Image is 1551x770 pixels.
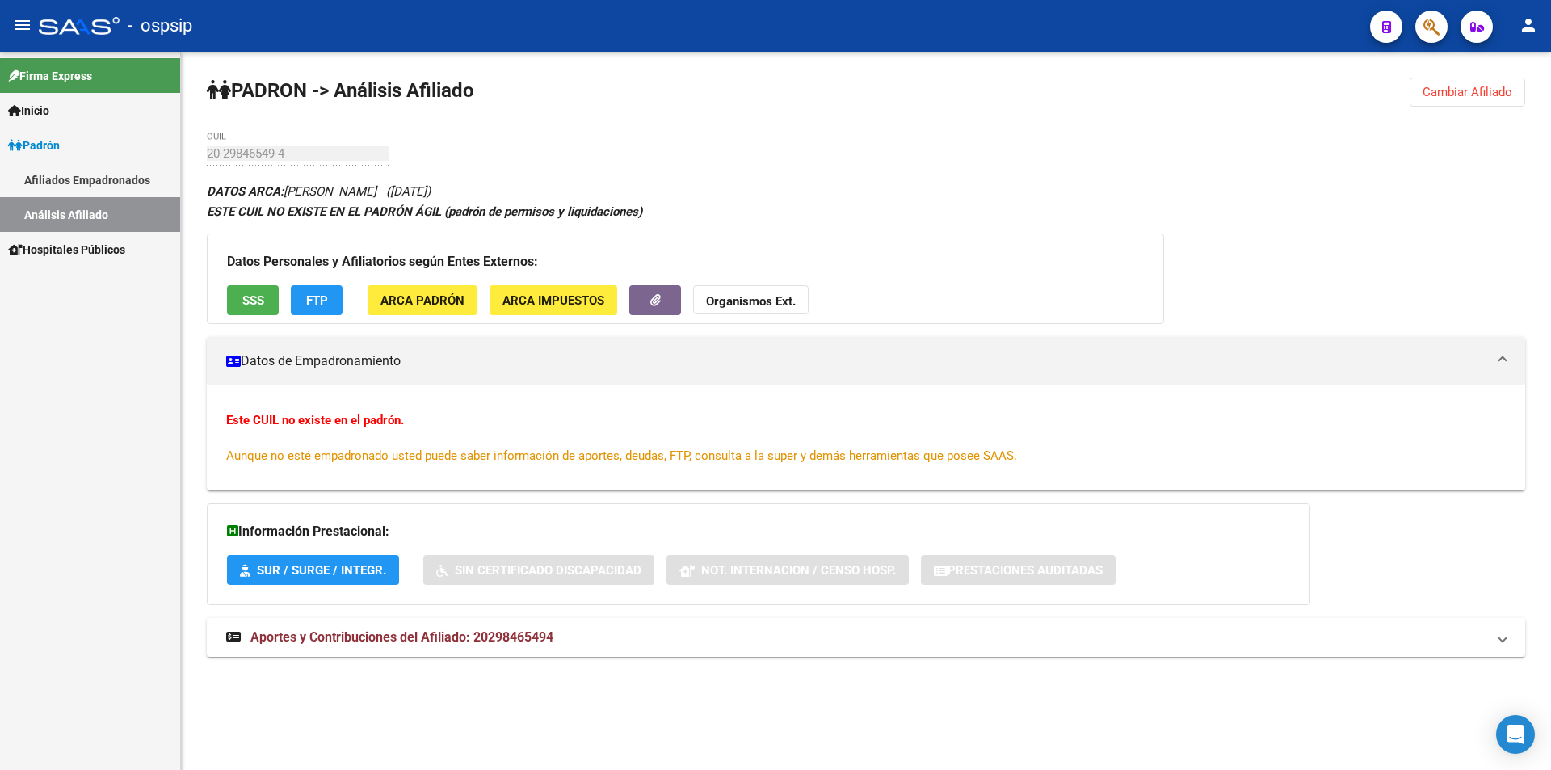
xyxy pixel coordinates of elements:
[227,555,399,585] button: SUR / SURGE / INTEGR.
[226,413,404,427] strong: Este CUIL no existe en el padrón.
[1519,15,1538,35] mat-icon: person
[242,293,264,308] span: SSS
[207,184,376,199] span: [PERSON_NAME]
[8,137,60,154] span: Padrón
[13,15,32,35] mat-icon: menu
[423,555,654,585] button: Sin Certificado Discapacidad
[701,563,896,578] span: Not. Internacion / Censo Hosp.
[921,555,1116,585] button: Prestaciones Auditadas
[306,293,328,308] span: FTP
[693,285,809,315] button: Organismos Ext.
[207,184,284,199] strong: DATOS ARCA:
[226,448,1017,463] span: Aunque no esté empadronado usted puede saber información de aportes, deudas, FTP, consulta a la s...
[455,563,641,578] span: Sin Certificado Discapacidad
[128,8,192,44] span: - ospsip
[1410,78,1525,107] button: Cambiar Afiliado
[386,184,431,199] span: ([DATE])
[207,79,474,102] strong: PADRON -> Análisis Afiliado
[490,285,617,315] button: ARCA Impuestos
[257,563,386,578] span: SUR / SURGE / INTEGR.
[227,250,1144,273] h3: Datos Personales y Afiliatorios según Entes Externos:
[380,293,464,308] span: ARCA Padrón
[8,102,49,120] span: Inicio
[1496,715,1535,754] div: Open Intercom Messenger
[291,285,343,315] button: FTP
[948,563,1103,578] span: Prestaciones Auditadas
[250,629,553,645] span: Aportes y Contribuciones del Afiliado: 20298465494
[8,67,92,85] span: Firma Express
[8,241,125,259] span: Hospitales Públicos
[227,520,1290,543] h3: Información Prestacional:
[207,618,1525,657] mat-expansion-panel-header: Aportes y Contribuciones del Afiliado: 20298465494
[207,204,642,219] strong: ESTE CUIL NO EXISTE EN EL PADRÓN ÁGIL (padrón de permisos y liquidaciones)
[207,385,1525,490] div: Datos de Empadronamiento
[706,294,796,309] strong: Organismos Ext.
[226,352,1486,370] mat-panel-title: Datos de Empadronamiento
[227,285,279,315] button: SSS
[1423,85,1512,99] span: Cambiar Afiliado
[666,555,909,585] button: Not. Internacion / Censo Hosp.
[207,337,1525,385] mat-expansion-panel-header: Datos de Empadronamiento
[368,285,477,315] button: ARCA Padrón
[502,293,604,308] span: ARCA Impuestos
